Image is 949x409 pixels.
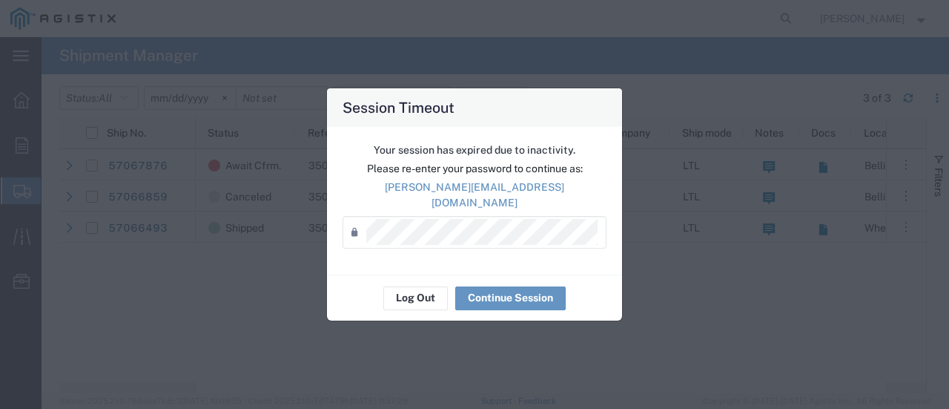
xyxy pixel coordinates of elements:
[455,287,566,310] button: Continue Session
[343,96,454,118] h4: Session Timeout
[383,287,448,310] button: Log Out
[343,180,606,211] p: [PERSON_NAME][EMAIL_ADDRESS][DOMAIN_NAME]
[343,161,606,177] p: Please re-enter your password to continue as:
[343,143,606,158] p: Your session has expired due to inactivity.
